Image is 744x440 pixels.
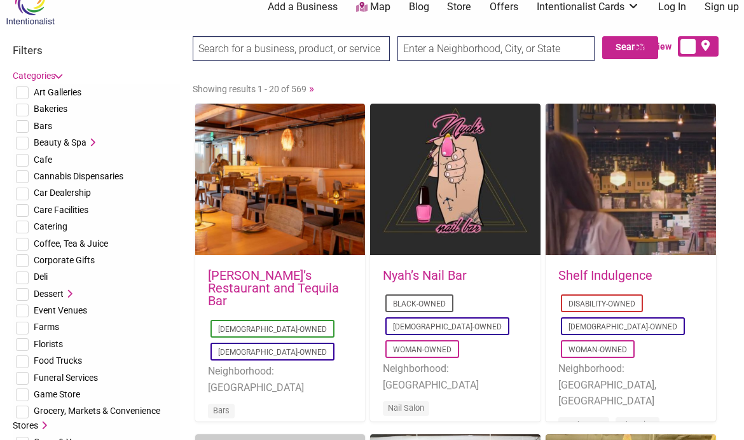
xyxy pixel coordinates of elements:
[383,268,467,283] a: Nyah’s Nail Bar
[383,361,528,393] li: Neighborhood: [GEOGRAPHIC_DATA]
[563,420,604,429] a: Bookstores
[34,87,81,97] span: Art Galleries
[34,104,67,114] span: Bakeries
[34,355,82,366] span: Food Trucks
[397,36,595,61] input: Enter a Neighborhood, City, or State
[34,339,63,349] span: Florists
[621,420,654,429] a: Shopping
[34,188,91,198] span: Car Dealership
[34,389,80,399] span: Game Store
[208,268,339,308] a: [PERSON_NAME]’s Restaurant and Tequila Bar
[193,36,390,61] input: Search for a business, product, or service
[393,299,446,308] a: Black-Owned
[34,305,87,315] span: Event Venues
[602,36,658,59] button: Search
[558,268,652,283] a: Shelf Indulgence
[558,361,703,409] li: Neighborhood: [GEOGRAPHIC_DATA], [GEOGRAPHIC_DATA]
[34,289,64,299] span: Dessert
[13,406,160,430] span: Grocery, Markets & Convenience Stores
[568,322,677,331] a: [DEMOGRAPHIC_DATA]-Owned
[34,272,48,282] span: Deli
[388,403,424,413] a: Nail Salon
[568,299,635,308] a: Disability-Owned
[34,205,88,215] span: Care Facilities
[13,44,180,57] h3: Filters
[213,406,230,415] a: Bars
[13,71,61,81] a: Categories
[218,348,327,357] a: [DEMOGRAPHIC_DATA]-Owned
[34,238,108,249] span: Coffee, Tea & Juice
[34,373,98,383] span: Funeral Services
[34,221,67,231] span: Catering
[34,137,86,148] span: Beauty & Spa
[568,345,627,354] a: Woman-Owned
[208,363,353,395] li: Neighborhood: [GEOGRAPHIC_DATA]
[635,40,678,53] span: List View
[309,82,314,95] a: »
[34,322,59,332] span: Farms
[34,171,123,181] span: Cannabis Dispensaries
[393,345,451,354] a: Woman-Owned
[34,121,52,131] span: Bars
[218,325,327,334] a: [DEMOGRAPHIC_DATA]-Owned
[34,255,95,265] span: Corporate Gifts
[393,322,502,331] a: [DEMOGRAPHIC_DATA]-Owned
[193,84,307,94] span: Showing results 1 - 20 of 569
[34,155,52,165] span: Cafe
